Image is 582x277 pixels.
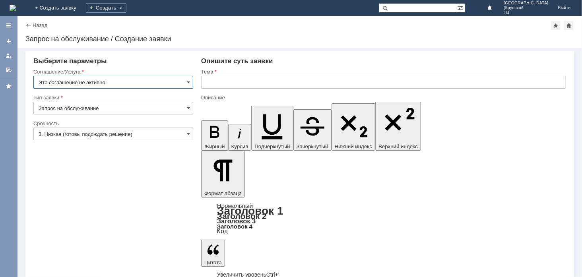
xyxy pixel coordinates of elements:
[551,21,561,30] div: Добавить в избранное
[504,6,549,10] span: (Крупской
[251,106,293,151] button: Подчеркнутый
[2,49,15,62] a: Мои заявки
[201,120,228,151] button: Жирный
[25,35,574,43] div: Запрос на обслуживание / Создание заявки
[33,121,192,126] div: Срочность
[86,3,126,13] div: Создать
[217,217,256,225] a: Заголовок 3
[504,1,549,6] span: [GEOGRAPHIC_DATA]
[201,69,565,74] div: Тема
[217,211,267,221] a: Заголовок 2
[204,260,222,265] span: Цитата
[10,5,16,11] a: Перейти на домашнюю страницу
[10,5,16,11] img: logo
[33,95,192,100] div: Тип заявки
[204,143,225,149] span: Жирный
[217,202,253,209] a: Нормальный
[332,103,376,151] button: Нижний индекс
[201,57,273,65] span: Опишите суть заявки
[217,223,252,230] a: Заголовок 4
[335,143,372,149] span: Нижний индекс
[564,21,574,30] div: Сделать домашней страницей
[293,109,332,151] button: Зачеркнутый
[33,22,47,28] a: Назад
[231,143,248,149] span: Курсив
[217,228,228,235] a: Код
[457,4,465,11] span: Расширенный поиск
[254,143,290,149] span: Подчеркнутый
[2,35,15,48] a: Создать заявку
[33,69,192,74] div: Соглашение/Услуга
[297,143,328,149] span: Зачеркнутый
[375,102,421,151] button: Верхний индекс
[2,64,15,76] a: Мои согласования
[378,143,418,149] span: Верхний индекс
[33,57,107,65] span: Выберите параметры
[201,203,566,234] div: Формат абзаца
[228,124,252,151] button: Курсив
[201,95,565,100] div: Описание
[201,151,245,198] button: Формат абзаца
[204,190,242,196] span: Формат абзаца
[217,205,283,217] a: Заголовок 1
[504,10,549,15] span: ТЦ
[201,240,225,267] button: Цитата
